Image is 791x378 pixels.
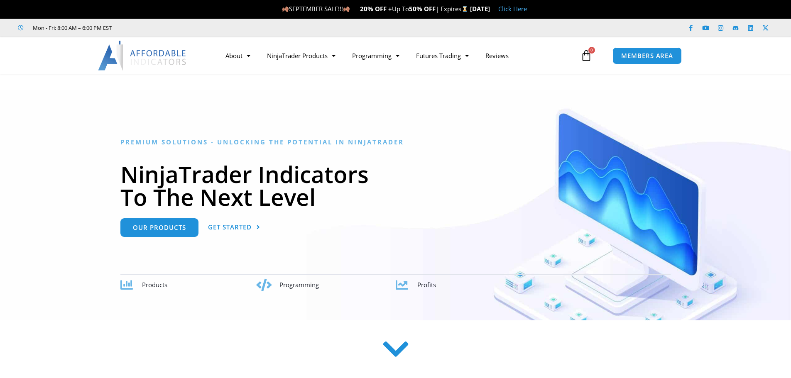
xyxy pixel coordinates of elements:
h1: NinjaTrader Indicators To The Next Level [120,163,671,208]
img: 🍂 [343,6,350,12]
a: 0 [568,44,605,68]
img: LogoAI | Affordable Indicators – NinjaTrader [98,41,187,71]
img: ⌛ [462,6,468,12]
a: MEMBERS AREA [612,47,682,64]
a: About [217,46,259,65]
a: Click Here [498,5,527,13]
a: Reviews [477,46,517,65]
a: NinjaTrader Products [259,46,344,65]
span: Mon - Fri: 8:00 AM – 6:00 PM EST [31,23,112,33]
iframe: Customer reviews powered by Trustpilot [123,24,248,32]
span: MEMBERS AREA [621,53,673,59]
span: 0 [588,47,595,54]
h6: Premium Solutions - Unlocking the Potential in NinjaTrader [120,138,671,146]
span: SEPTEMBER SALE!!! Up To | Expires [282,5,470,13]
strong: 20% OFF + [360,5,392,13]
a: Futures Trading [408,46,477,65]
span: Programming [279,280,319,289]
a: Programming [344,46,408,65]
span: Profits [417,280,436,289]
a: Our Products [120,218,198,237]
img: 🍂 [282,6,289,12]
a: Get Started [208,218,260,237]
span: Our Products [133,224,186,231]
strong: 50% OFF [409,5,436,13]
span: Products [142,280,167,289]
span: Get Started [208,224,252,230]
strong: [DATE] [470,5,490,13]
nav: Menu [217,46,578,65]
